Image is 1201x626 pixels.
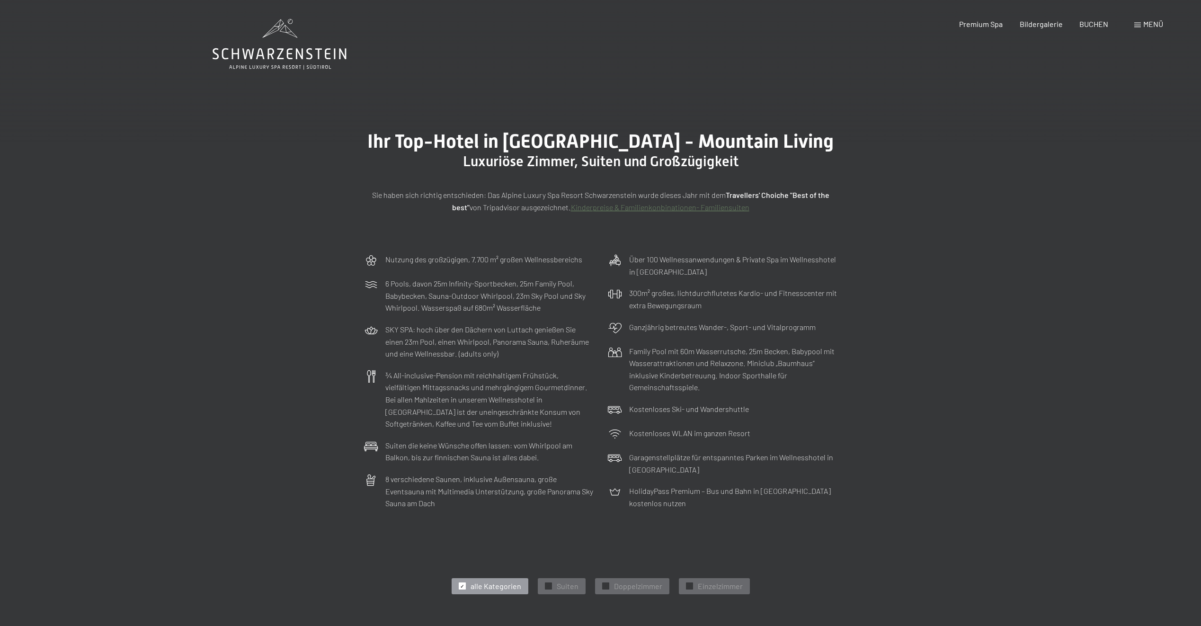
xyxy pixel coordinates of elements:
[460,583,464,590] span: ✓
[698,581,743,591] span: Einzelzimmer
[385,369,594,430] p: ¾ All-inclusive-Pension mit reichhaltigem Frühstück, vielfältigen Mittagssnacks und mehrgängigem ...
[557,581,578,591] span: Suiten
[1143,19,1163,28] span: Menü
[463,153,738,170] span: Luxuriöse Zimmer, Suiten und Großzügigkeit
[604,583,607,590] span: ✓
[629,321,816,333] p: Ganzjährig betreutes Wander-, Sport- und Vitalprogramm
[471,581,521,591] span: alle Kategorien
[364,189,837,213] p: Sie haben sich richtig entschieden: Das Alpine Luxury Spa Resort Schwarzenstein wurde dieses Jahr...
[1020,19,1063,28] a: Bildergalerie
[959,19,1003,28] a: Premium Spa
[614,581,662,591] span: Doppelzimmer
[629,253,837,277] p: Über 100 Wellnessanwendungen & Private Spa im Wellnesshotel in [GEOGRAPHIC_DATA]
[629,451,837,475] p: Garagenstellplätze für entspanntes Parken im Wellnesshotel in [GEOGRAPHIC_DATA]
[629,485,837,509] p: HolidayPass Premium – Bus und Bahn in [GEOGRAPHIC_DATA] kostenlos nutzen
[367,130,834,152] span: Ihr Top-Hotel in [GEOGRAPHIC_DATA] - Mountain Living
[385,277,594,314] p: 6 Pools, davon 25m Infinity-Sportbecken, 25m Family Pool, Babybecken, Sauna-Outdoor Whirlpool, 23...
[452,190,829,212] strong: Travellers' Choiche "Best of the best"
[629,287,837,311] p: 300m² großes, lichtdurchflutetes Kardio- und Fitnesscenter mit extra Bewegungsraum
[385,253,582,266] p: Nutzung des großzügigen, 7.700 m² großen Wellnessbereichs
[629,427,750,439] p: Kostenloses WLAN im ganzen Resort
[385,473,594,510] p: 8 verschiedene Saunen, inklusive Außensauna, große Eventsauna mit Multimedia Unterstützung, große...
[687,583,691,590] span: ✓
[385,439,594,464] p: Suiten die keine Wünsche offen lassen: vom Whirlpool am Balkon, bis zur finnischen Sauna ist alle...
[385,323,594,360] p: SKY SPA: hoch über den Dächern von Luttach genießen Sie einen 23m Pool, einen Whirlpool, Panorama...
[1079,19,1108,28] a: BUCHEN
[546,583,550,590] span: ✓
[571,203,749,212] a: Kinderpreise & Familienkonbinationen- Familiensuiten
[629,345,837,393] p: Family Pool mit 60m Wasserrutsche, 25m Becken, Babypool mit Wasserattraktionen und Relaxzone. Min...
[629,403,749,415] p: Kostenloses Ski- und Wandershuttle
